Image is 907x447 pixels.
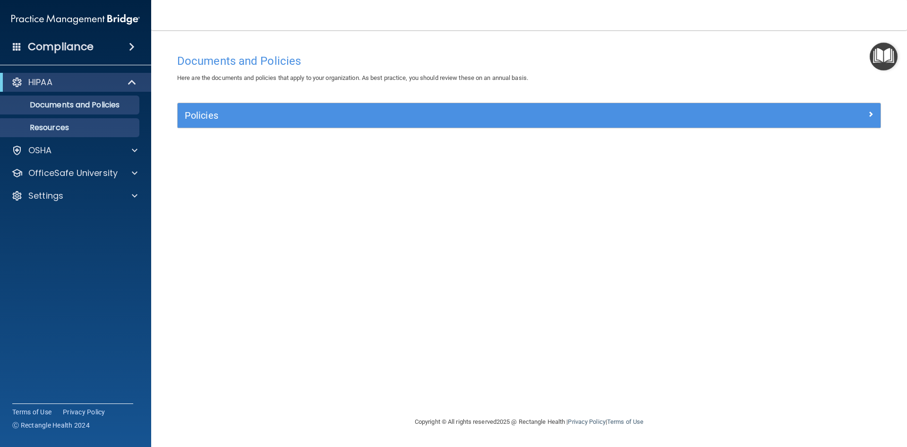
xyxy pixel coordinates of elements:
p: OSHA [28,145,52,156]
button: Open Resource Center [870,43,898,70]
p: Resources [6,123,135,132]
h4: Compliance [28,40,94,53]
div: Copyright © All rights reserved 2025 @ Rectangle Health | | [357,407,702,437]
a: OSHA [11,145,137,156]
a: Settings [11,190,137,202]
p: OfficeSafe University [28,167,118,179]
a: Privacy Policy [63,407,105,417]
a: Policies [185,108,873,123]
p: HIPAA [28,77,52,88]
h5: Policies [185,110,698,121]
a: Terms of Use [607,418,643,425]
span: Here are the documents and policies that apply to your organization. As best practice, you should... [177,74,528,81]
p: Documents and Policies [6,100,135,110]
span: Ⓒ Rectangle Health 2024 [12,421,90,430]
a: Terms of Use [12,407,51,417]
img: PMB logo [11,10,140,29]
a: OfficeSafe University [11,167,137,179]
h4: Documents and Policies [177,55,881,67]
a: HIPAA [11,77,137,88]
p: Settings [28,190,63,202]
a: Privacy Policy [568,418,605,425]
